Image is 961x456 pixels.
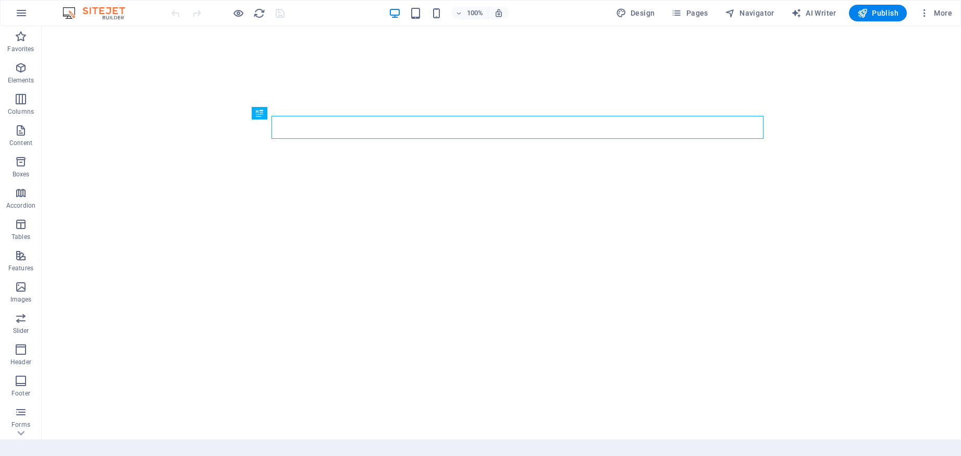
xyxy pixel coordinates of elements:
[10,358,31,366] p: Header
[253,7,265,19] i: Reload page
[667,5,712,21] button: Pages
[919,8,952,18] span: More
[232,7,244,19] button: Click here to leave preview mode and continue editing
[467,7,484,19] h6: 100%
[253,7,265,19] button: reload
[791,8,836,18] span: AI Writer
[915,5,956,21] button: More
[725,8,774,18] span: Navigator
[8,76,34,85] p: Elements
[7,45,34,53] p: Favorites
[857,8,898,18] span: Publish
[671,8,708,18] span: Pages
[13,327,29,335] p: Slider
[60,7,138,19] img: Editor Logo
[10,295,32,304] p: Images
[616,8,655,18] span: Design
[11,421,30,429] p: Forms
[721,5,779,21] button: Navigator
[11,389,30,398] p: Footer
[9,139,32,147] p: Content
[494,8,503,18] i: On resize automatically adjust zoom level to fit chosen device.
[451,7,488,19] button: 100%
[13,170,30,178] p: Boxes
[612,5,659,21] div: Design (Ctrl+Alt+Y)
[612,5,659,21] button: Design
[8,107,34,116] p: Columns
[787,5,841,21] button: AI Writer
[849,5,907,21] button: Publish
[8,264,33,272] p: Features
[11,233,30,241] p: Tables
[6,201,35,210] p: Accordion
